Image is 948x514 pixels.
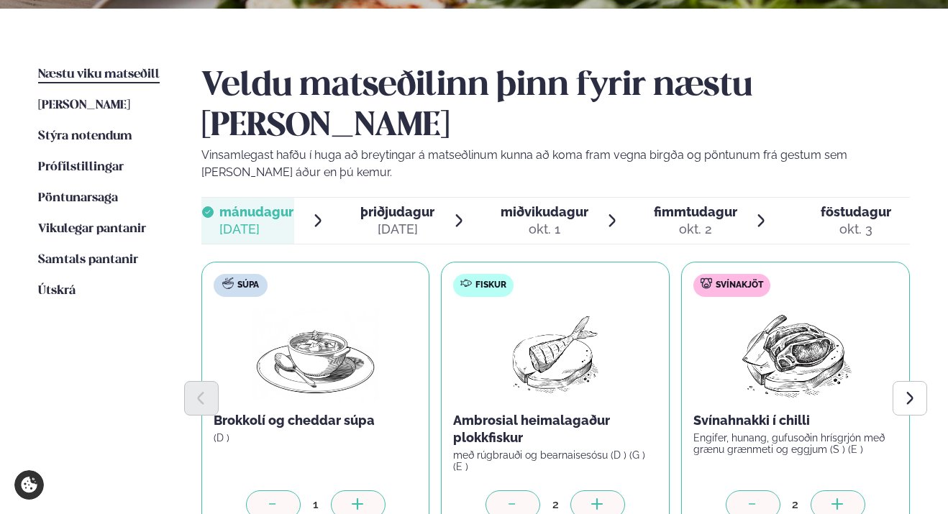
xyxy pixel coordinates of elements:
[38,254,138,266] span: Samtals pantanir
[184,381,219,416] button: Previous slide
[475,280,506,291] span: Fiskur
[821,221,891,238] div: okt. 3
[360,221,434,238] div: [DATE]
[38,285,76,297] span: Útskrá
[38,159,124,176] a: Prófílstillingar
[540,496,570,513] div: 2
[453,449,657,472] p: með rúgbrauði og bearnaisesósu (D ) (G ) (E )
[693,412,898,429] p: Svínahnakki í chilli
[301,496,331,513] div: 1
[780,496,811,513] div: 2
[38,130,132,142] span: Stýra notendum
[201,66,911,147] h2: Veldu matseðilinn þinn fyrir næstu [PERSON_NAME]
[360,204,434,219] span: þriðjudagur
[38,97,130,114] a: [PERSON_NAME]
[509,308,601,400] img: fish.png
[501,221,588,238] div: okt. 1
[38,128,132,145] a: Stýra notendum
[38,99,130,111] span: [PERSON_NAME]
[38,252,138,269] a: Samtals pantanir
[732,308,860,400] img: Pork-Meat.png
[38,223,146,235] span: Vikulegar pantanir
[214,432,418,444] p: (D )
[252,308,379,400] img: Soup.png
[201,147,911,181] p: Vinsamlegast hafðu í huga að breytingar á matseðlinum kunna að koma fram vegna birgða og pöntunum...
[219,204,293,219] span: mánudagur
[893,381,927,416] button: Next slide
[460,277,472,289] img: fish.svg
[214,412,418,429] p: Brokkolí og cheddar súpa
[38,221,146,238] a: Vikulegar pantanir
[38,161,124,173] span: Prófílstillingar
[222,277,234,289] img: soup.svg
[237,280,259,291] span: Súpa
[701,277,712,289] img: pork.svg
[38,190,118,207] a: Pöntunarsaga
[14,470,44,500] a: Cookie settings
[654,221,737,238] div: okt. 2
[501,204,588,219] span: miðvikudagur
[38,68,160,81] span: Næstu viku matseðill
[716,280,763,291] span: Svínakjöt
[654,204,737,219] span: fimmtudagur
[38,66,160,83] a: Næstu viku matseðill
[821,204,891,219] span: föstudagur
[693,432,898,455] p: Engifer, hunang, gufusoðin hrísgrjón með grænu grænmeti og eggjum (S ) (E )
[38,283,76,300] a: Útskrá
[219,221,293,238] div: [DATE]
[453,412,657,446] p: Ambrosial heimalagaður plokkfiskur
[38,192,118,204] span: Pöntunarsaga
